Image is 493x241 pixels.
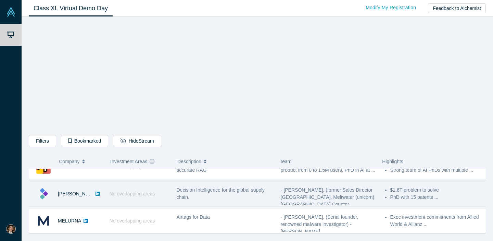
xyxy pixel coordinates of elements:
[177,154,201,169] span: Description
[110,191,155,196] span: No overlapping areas
[29,0,113,16] a: Class XL Virtual Demo Day
[390,194,482,201] li: PhD with 15 patents ...
[61,135,108,147] button: Bookmarked
[58,191,97,196] a: [PERSON_NAME]
[428,3,486,13] button: Feedback to Alchemist
[58,218,81,224] a: MELURNA
[29,135,56,147] button: Filters
[113,135,161,147] button: HideStream
[177,154,273,169] button: Description
[36,186,51,201] img: Kimaru AI's Logo
[280,159,291,164] span: Team
[59,154,103,169] button: Company
[110,154,147,169] span: Investment Areas
[382,159,403,164] span: Highlights
[177,187,265,200] span: Decision Intelligence for the global supply chain.
[110,218,155,224] span: No overlapping areas
[162,22,353,130] iframe: To enrich screen reader interactions, please activate Accessibility in Grammarly extension settings
[6,7,16,17] img: Alchemist Vault Logo
[58,164,77,169] a: Donkit AI
[281,187,376,207] span: - [PERSON_NAME], (former Sales Director [GEOGRAPHIC_DATA], Meltwater (unicorn), [GEOGRAPHIC_DATA]...
[390,214,482,228] li: Exec investment commitments from Allied World & Allianz ...
[281,214,358,234] span: - [PERSON_NAME], (Serial founder, renowned malware investigator) - [PERSON_NAME] ...
[390,186,482,194] li: $1.6T problem to solve
[6,224,16,234] img: Schaffer Ochstein's Account
[59,154,80,169] span: Company
[390,167,482,174] li: Strong team of AI PhDs with multiple ...
[110,164,155,169] span: No overlapping areas
[36,214,51,228] img: MELURNA's Logo
[358,2,423,14] a: Modify My Registration
[177,214,210,220] span: Airtags for Data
